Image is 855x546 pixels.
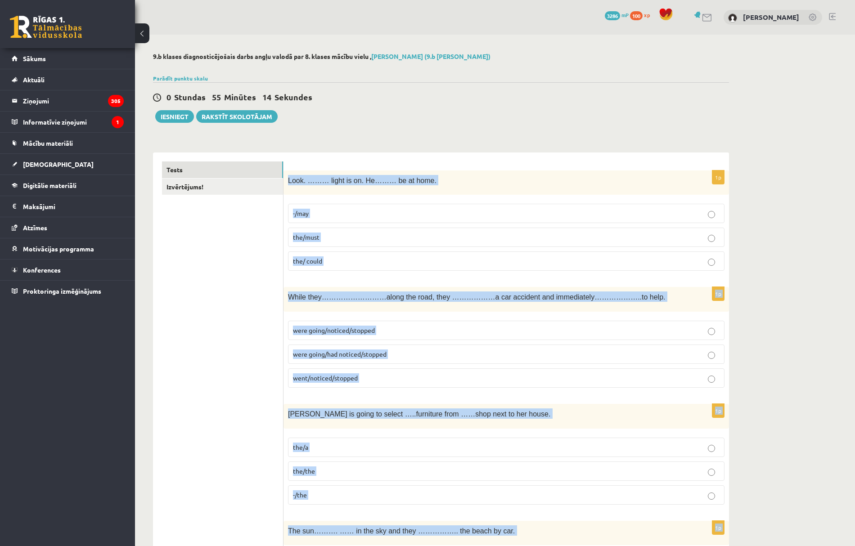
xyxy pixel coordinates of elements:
input: -/the [708,492,715,500]
button: Iesniegt [155,110,194,123]
span: Motivācijas programma [23,245,94,253]
a: Ziņojumi305 [12,90,124,111]
p: 1p [712,520,724,535]
a: Rakstīt skolotājam [196,110,278,123]
a: Mācību materiāli [12,133,124,153]
span: Atzīmes [23,224,47,232]
input: were going/noticed/stopped [708,328,715,335]
a: Izvērtējums! [162,179,283,195]
a: Rīgas 1. Tālmācības vidusskola [10,16,82,38]
span: were going/had noticed/stopped [293,350,387,358]
a: Maksājumi [12,196,124,217]
span: Sekundes [274,92,312,102]
span: 0 [166,92,171,102]
legend: Ziņojumi [23,90,124,111]
span: 14 [262,92,271,102]
span: Aktuāli [23,76,45,84]
span: 100 [630,11,643,20]
span: 3286 [605,11,620,20]
span: the/the [293,467,315,475]
span: Look. ……… light is on. He……… be at home. [288,177,436,184]
p: 1p [712,286,724,301]
i: 305 [108,95,124,107]
span: Sākums [23,54,46,63]
span: were going/noticed/stopped [293,326,375,334]
span: mP [621,11,629,18]
input: went/noticed/stopped [708,376,715,383]
span: the/ could [293,257,322,265]
a: [DEMOGRAPHIC_DATA] [12,154,124,175]
a: Tests [162,161,283,178]
span: -/the [293,491,307,499]
input: the/a [708,445,715,452]
p: 1p [712,170,724,184]
h2: 9.b klases diagnosticējošais darbs angļu valodā par 8. klases mācību vielu , [153,53,729,60]
legend: Informatīvie ziņojumi [23,112,124,132]
span: Konferences [23,266,61,274]
span: 55 [212,92,221,102]
span: Mācību materiāli [23,139,73,147]
span: [PERSON_NAME] is going to select …..furniture from ……shop next to her house. [288,410,550,418]
input: the/the [708,469,715,476]
span: xp [644,11,650,18]
a: Sākums [12,48,124,69]
legend: Maksājumi [23,196,124,217]
img: Ramil Lachynian [728,13,737,22]
a: Parādīt punktu skalu [153,75,208,82]
a: Informatīvie ziņojumi1 [12,112,124,132]
a: Konferences [12,260,124,280]
span: Stundas [174,92,206,102]
a: Aktuāli [12,69,124,90]
a: Atzīmes [12,217,124,238]
span: went/noticed/stopped [293,374,358,382]
span: the/must [293,233,319,241]
input: the/must [708,235,715,242]
span: Digitālie materiāli [23,181,76,189]
span: [DEMOGRAPHIC_DATA] [23,160,94,168]
span: -/may [293,209,309,217]
span: The sun………. …… in the sky and they …………….. the beach by car. [288,527,515,535]
span: the/a [293,443,308,451]
span: Proktoringa izmēģinājums [23,287,101,295]
span: While they………………………along the road, they ………………a car accident and immediately………………..to help. [288,293,666,301]
a: Proktoringa izmēģinājums [12,281,124,301]
input: -/may [708,211,715,218]
i: 1 [112,116,124,128]
a: Motivācijas programma [12,238,124,259]
a: [PERSON_NAME] (9.b [PERSON_NAME]) [371,52,490,60]
span: Minūtes [224,92,256,102]
input: the/ could [708,259,715,266]
input: were going/had noticed/stopped [708,352,715,359]
a: [PERSON_NAME] [743,13,799,22]
a: 3286 mP [605,11,629,18]
p: 1p [712,403,724,418]
a: 100 xp [630,11,654,18]
a: Digitālie materiāli [12,175,124,196]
